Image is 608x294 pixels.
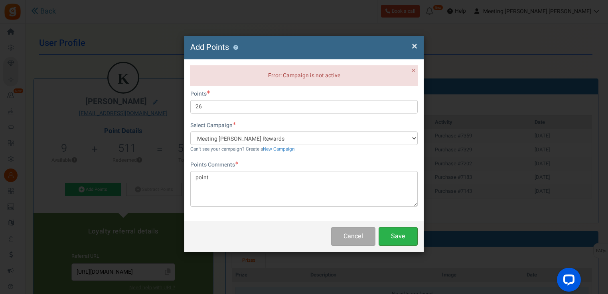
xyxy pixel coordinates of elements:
a: New Campaign [263,146,295,153]
span: × [412,39,417,54]
label: Points [190,90,210,98]
label: Select Campaign [190,122,236,129]
span: Add Points [190,41,229,53]
div: Error: Campaign is not active [190,65,418,86]
label: Points Comments [190,161,238,169]
button: Save [379,227,418,246]
small: Can't see your campaign? Create a [190,146,295,153]
button: Cancel [331,227,375,246]
button: ? [233,45,238,50]
span: × [412,65,415,75]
